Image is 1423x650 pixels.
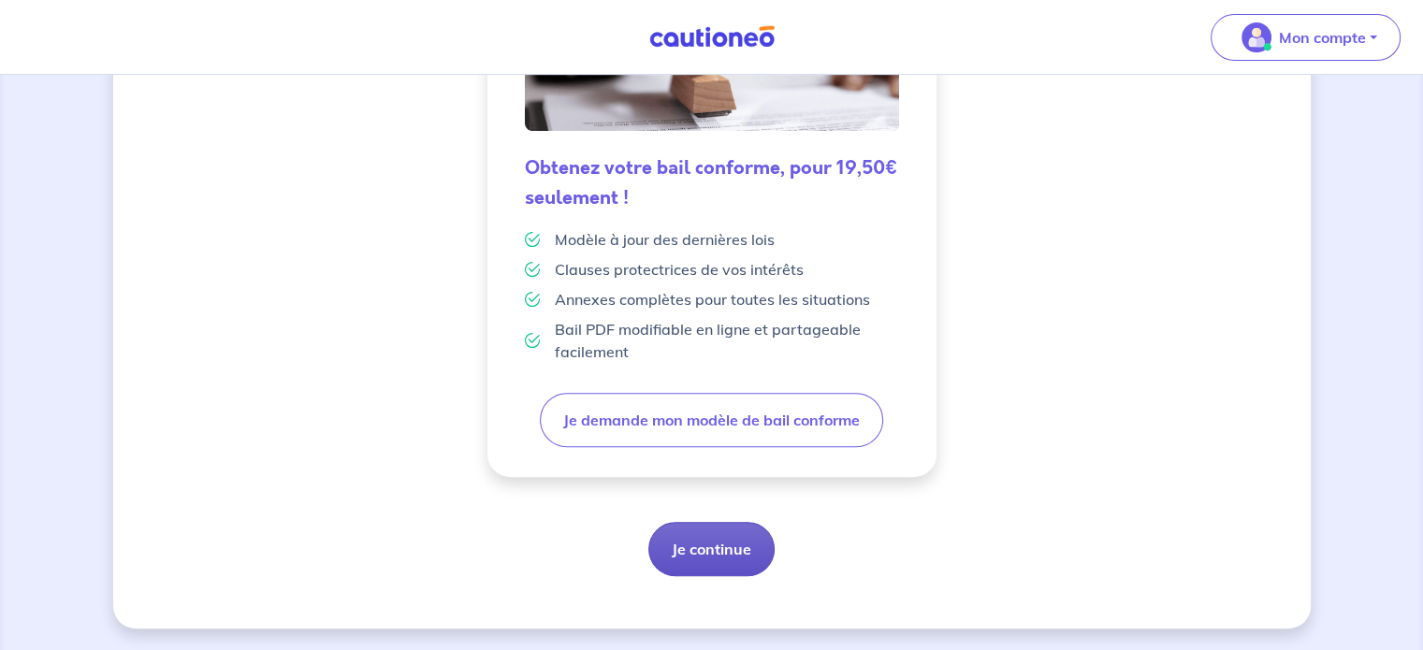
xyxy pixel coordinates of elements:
p: Bail PDF modifiable en ligne et partageable facilement [555,318,899,363]
p: Clauses protectrices de vos intérêts [555,258,804,281]
h5: Obtenez votre bail conforme, pour 19,50€ seulement ! [525,153,899,213]
p: Annexes complètes pour toutes les situations [555,288,870,311]
img: illu_account_valid_menu.svg [1241,22,1271,52]
img: Cautioneo [642,25,782,49]
p: Mon compte [1279,26,1366,49]
button: Je continue [648,522,775,576]
button: illu_account_valid_menu.svgMon compte [1211,14,1401,61]
img: valid-lease.png [525,49,899,131]
p: Modèle à jour des dernières lois [555,228,775,251]
button: Je demande mon modèle de bail conforme [540,393,883,447]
